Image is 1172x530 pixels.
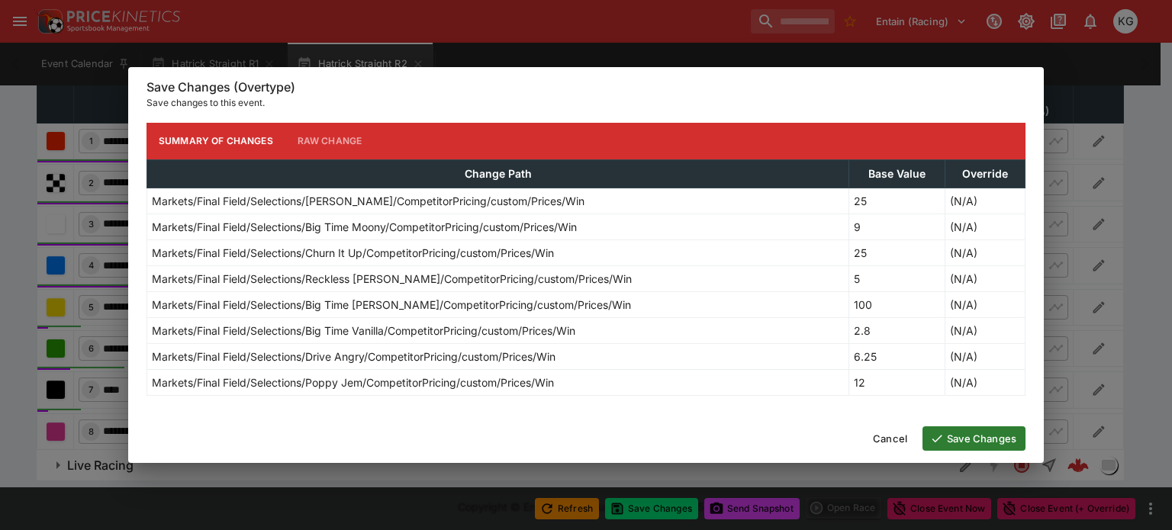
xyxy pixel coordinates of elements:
td: (N/A) [945,369,1025,395]
td: (N/A) [945,188,1025,214]
td: (N/A) [945,291,1025,317]
td: (N/A) [945,265,1025,291]
p: Save changes to this event. [146,95,1025,111]
button: Raw Change [285,123,375,159]
th: Change Path [147,159,849,188]
p: Markets/Final Field/Selections/Big Time Vanilla/CompetitorPricing/custom/Prices/Win [152,323,575,339]
p: Markets/Final Field/Selections/Big Time Moony/CompetitorPricing/custom/Prices/Win [152,219,577,235]
td: 9 [849,214,945,239]
td: (N/A) [945,214,1025,239]
button: Cancel [864,426,916,451]
td: (N/A) [945,239,1025,265]
button: Summary of Changes [146,123,285,159]
td: 25 [849,188,945,214]
td: (N/A) [945,317,1025,343]
td: 12 [849,369,945,395]
p: Markets/Final Field/Selections/Drive Angry/CompetitorPricing/custom/Prices/Win [152,349,555,365]
td: 2.8 [849,317,945,343]
p: Markets/Final Field/Selections/Churn It Up/CompetitorPricing/custom/Prices/Win [152,245,554,261]
p: Markets/Final Field/Selections/[PERSON_NAME]/CompetitorPricing/custom/Prices/Win [152,193,584,209]
h6: Save Changes (Overtype) [146,79,1025,95]
td: (N/A) [945,343,1025,369]
td: 5 [849,265,945,291]
th: Base Value [849,159,945,188]
p: Markets/Final Field/Selections/Poppy Jem/CompetitorPricing/custom/Prices/Win [152,374,554,390]
td: 25 [849,239,945,265]
td: 100 [849,291,945,317]
p: Markets/Final Field/Selections/Big Time [PERSON_NAME]/CompetitorPricing/custom/Prices/Win [152,297,631,313]
button: Save Changes [922,426,1025,451]
p: Markets/Final Field/Selections/Reckless [PERSON_NAME]/CompetitorPricing/custom/Prices/Win [152,271,632,287]
td: 6.25 [849,343,945,369]
th: Override [945,159,1025,188]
